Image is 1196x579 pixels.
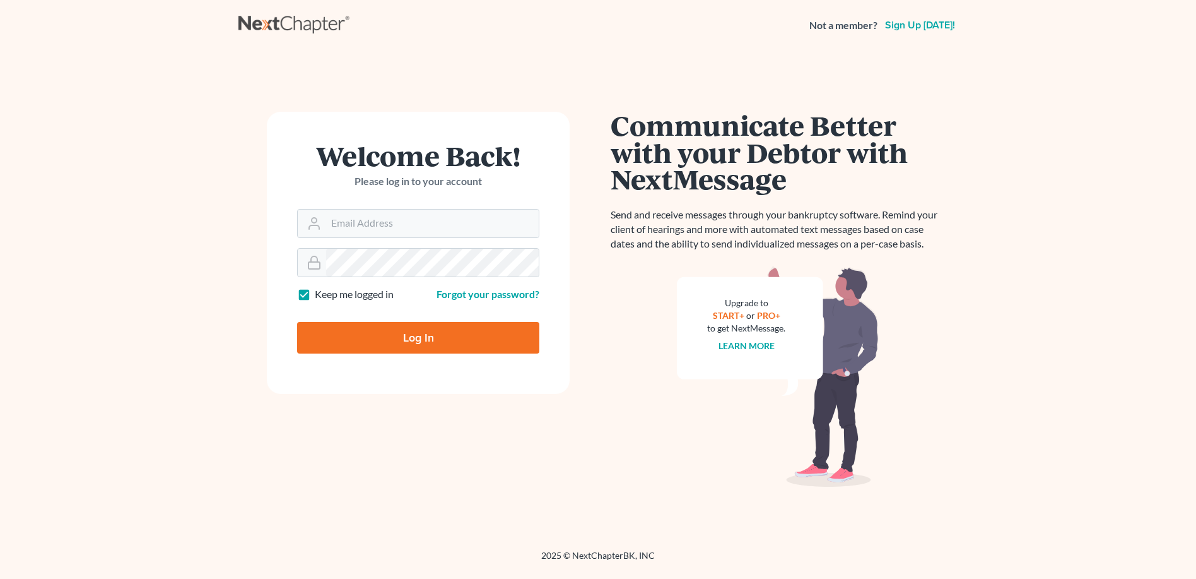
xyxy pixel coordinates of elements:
[297,142,539,169] h1: Welcome Back!
[707,297,785,309] div: Upgrade to
[677,266,879,487] img: nextmessage_bg-59042aed3d76b12b5cd301f8e5b87938c9018125f34e5fa2b7a6b67550977c72.svg
[238,549,958,572] div: 2025 © NextChapterBK, INC
[809,18,877,33] strong: Not a member?
[297,174,539,189] p: Please log in to your account
[746,310,755,321] span: or
[718,340,775,351] a: Learn more
[437,288,539,300] a: Forgot your password?
[315,287,394,302] label: Keep me logged in
[707,322,785,335] div: to get NextMessage.
[882,20,958,30] a: Sign up [DATE]!
[611,208,945,251] p: Send and receive messages through your bankruptcy software. Remind your client of hearings and mo...
[297,322,539,354] input: Log In
[611,112,945,193] h1: Communicate Better with your Debtor with NextMessage
[713,310,744,321] a: START+
[757,310,780,321] a: PRO+
[326,210,539,237] input: Email Address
